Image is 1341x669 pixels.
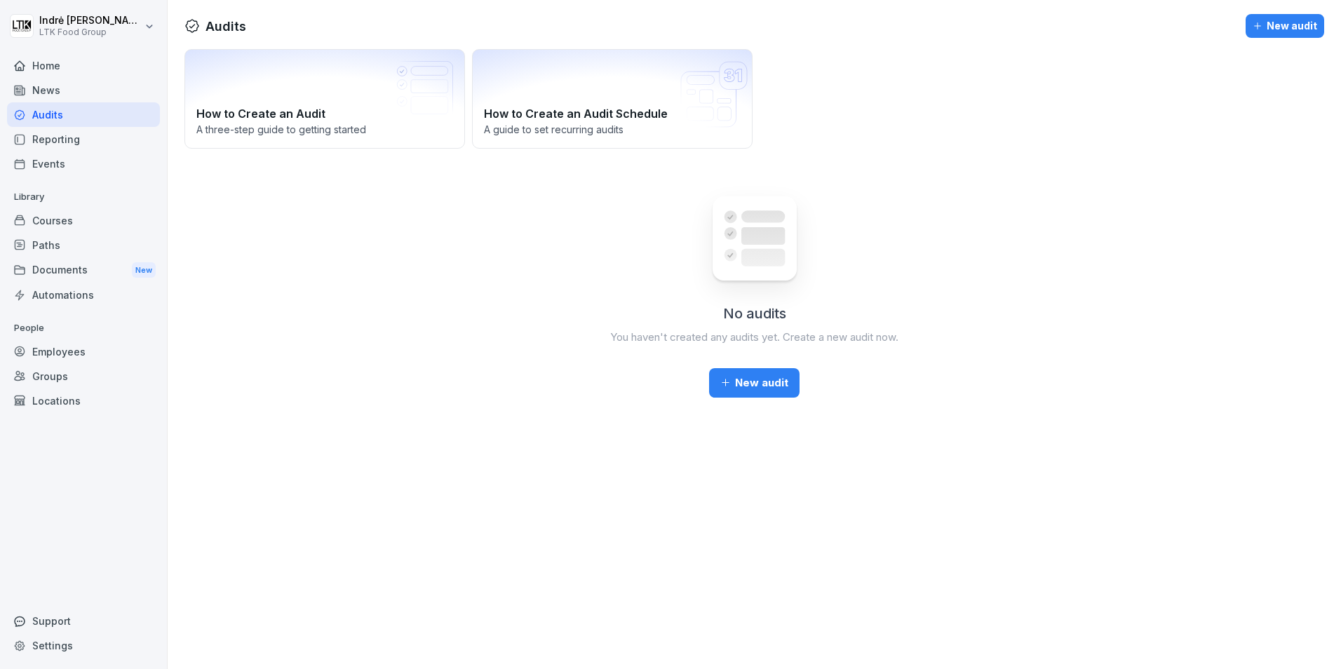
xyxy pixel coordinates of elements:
p: Library [7,186,160,208]
h2: How to Create an Audit [196,105,453,122]
a: DocumentsNew [7,257,160,283]
a: Audits [7,102,160,127]
div: New [132,262,156,278]
button: New audit [1246,14,1324,38]
p: Indrė [PERSON_NAME] [39,15,142,27]
a: Home [7,53,160,78]
div: Documents [7,257,160,283]
h1: Audits [205,17,246,36]
a: How to Create an AuditA three-step guide to getting started [184,49,465,149]
h2: How to Create an Audit Schedule [484,105,741,122]
p: A three-step guide to getting started [196,122,453,137]
div: Support [7,609,160,633]
p: A guide to set recurring audits [484,122,741,137]
p: You haven't created any audits yet. Create a new audit now. [610,330,898,346]
a: Automations [7,283,160,307]
p: LTK Food Group [39,27,142,37]
a: Paths [7,233,160,257]
a: News [7,78,160,102]
a: How to Create an Audit ScheduleA guide to set recurring audits [472,49,753,149]
a: Events [7,151,160,176]
div: New audit [720,375,788,391]
div: New audit [1253,18,1317,34]
a: Reporting [7,127,160,151]
a: Locations [7,388,160,413]
a: Courses [7,208,160,233]
a: Groups [7,364,160,388]
a: Employees [7,339,160,364]
p: People [7,317,160,339]
h2: No audits [723,303,786,324]
a: Settings [7,633,160,658]
button: New audit [709,368,800,398]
